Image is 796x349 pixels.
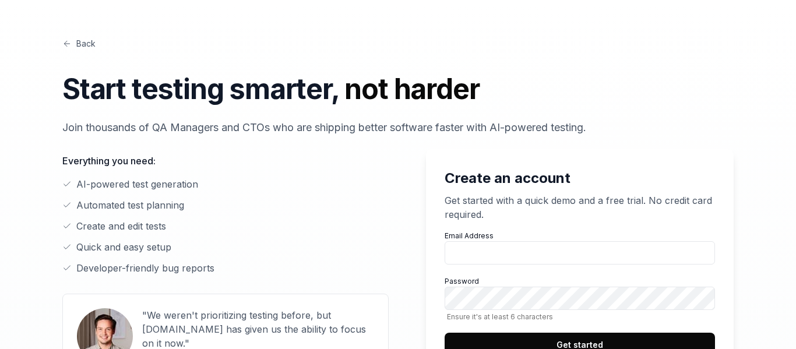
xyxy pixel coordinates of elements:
input: PasswordEnsure it's at least 6 characters [445,287,715,310]
span: Ensure it's at least 6 characters [445,312,715,321]
p: Get started with a quick demo and a free trial. No credit card required. [445,193,715,221]
a: Back [62,37,96,50]
span: not harder [344,72,479,106]
li: Create and edit tests [62,219,389,233]
input: Email Address [445,241,715,265]
label: Email Address [445,231,715,265]
li: AI-powered test generation [62,177,389,191]
li: Developer-friendly bug reports [62,261,389,275]
h1: Start testing smarter, [62,68,734,110]
h2: Create an account [445,168,715,189]
label: Password [445,276,715,321]
p: Join thousands of QA Managers and CTOs who are shipping better software faster with AI-powered te... [62,119,734,135]
li: Automated test planning [62,198,389,212]
p: Everything you need: [62,154,389,168]
li: Quick and easy setup [62,240,389,254]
